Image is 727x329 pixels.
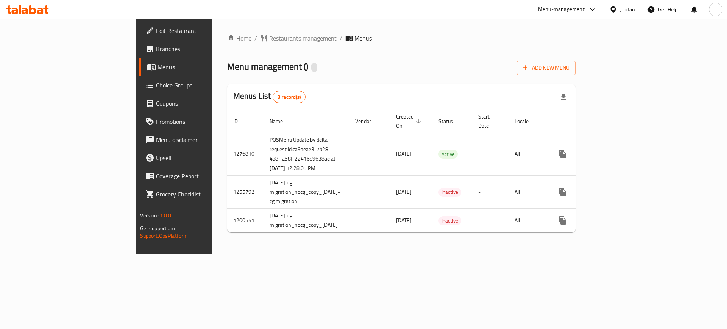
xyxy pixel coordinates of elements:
[509,133,548,175] td: All
[438,117,463,126] span: Status
[438,188,461,196] span: Inactive
[438,150,458,159] span: Active
[140,231,188,241] a: Support.OpsPlatform
[139,22,258,40] a: Edit Restaurant
[714,5,717,14] span: L
[264,175,349,209] td: [DATE]-cg migration_nocg_copy_[DATE]-cg migration
[572,211,590,229] button: Change Status
[355,117,381,126] span: Vendor
[396,149,412,159] span: [DATE]
[233,90,306,103] h2: Menus List
[554,211,572,229] button: more
[396,215,412,225] span: [DATE]
[264,209,349,232] td: [DATE]-cg migration_nocg_copy_[DATE]
[620,5,635,14] div: Jordan
[140,210,159,220] span: Version:
[139,58,258,76] a: Menus
[554,183,572,201] button: more
[548,110,632,133] th: Actions
[273,91,306,103] div: Total records count
[156,99,252,108] span: Coupons
[523,63,569,73] span: Add New Menu
[156,153,252,162] span: Upsell
[139,167,258,185] a: Coverage Report
[273,94,305,101] span: 3 record(s)
[270,117,293,126] span: Name
[264,133,349,175] td: POSMenu Update by delta request Id:ca9aeae3-7b28-4a8f-a58f-22416d9638ae at [DATE] 12:28:05 PM
[156,26,252,35] span: Edit Restaurant
[340,34,342,43] li: /
[156,44,252,53] span: Branches
[139,76,258,94] a: Choice Groups
[396,112,423,130] span: Created On
[139,94,258,112] a: Coupons
[478,112,499,130] span: Start Date
[158,62,252,72] span: Menus
[156,172,252,181] span: Coverage Report
[227,58,308,75] span: Menu management ( )
[139,112,258,131] a: Promotions
[438,217,461,225] span: Inactive
[260,34,337,43] a: Restaurants management
[517,61,576,75] button: Add New Menu
[554,145,572,163] button: more
[438,216,461,225] div: Inactive
[472,175,509,209] td: -
[472,209,509,232] td: -
[509,175,548,209] td: All
[140,223,175,233] span: Get support on:
[160,210,172,220] span: 1.0.0
[233,117,248,126] span: ID
[227,110,632,233] table: enhanced table
[156,81,252,90] span: Choice Groups
[227,34,576,43] nav: breadcrumb
[572,145,590,163] button: Change Status
[269,34,337,43] span: Restaurants management
[156,135,252,144] span: Menu disclaimer
[572,183,590,201] button: Change Status
[396,187,412,197] span: [DATE]
[139,185,258,203] a: Grocery Checklist
[139,40,258,58] a: Branches
[509,209,548,232] td: All
[139,131,258,149] a: Menu disclaimer
[538,5,585,14] div: Menu-management
[139,149,258,167] a: Upsell
[515,117,538,126] span: Locale
[354,34,372,43] span: Menus
[472,133,509,175] td: -
[554,88,573,106] div: Export file
[156,190,252,199] span: Grocery Checklist
[156,117,252,126] span: Promotions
